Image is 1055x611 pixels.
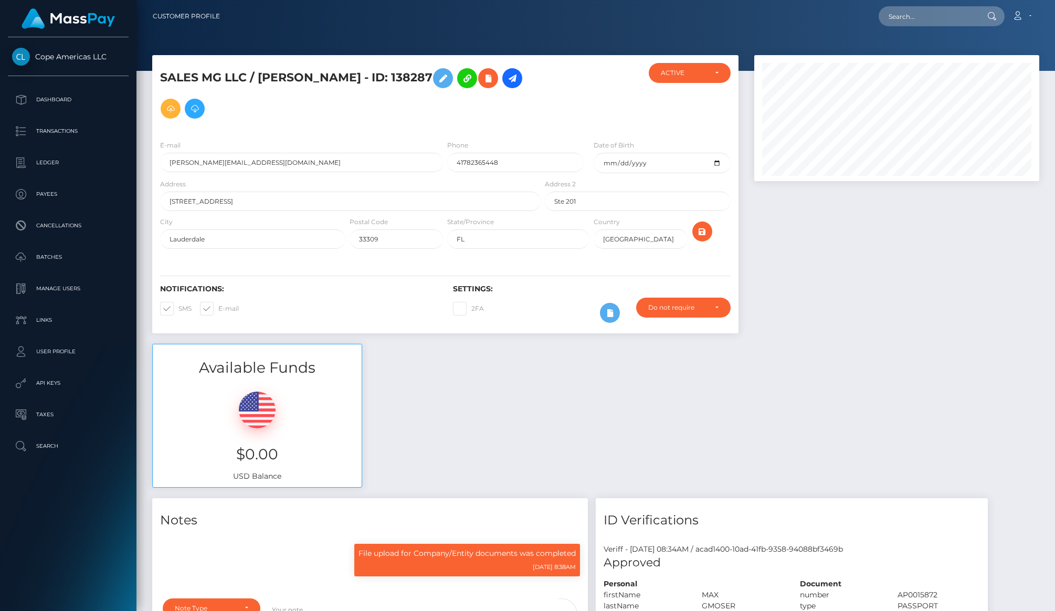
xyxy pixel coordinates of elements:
[8,52,129,61] span: Cope Americas LLC
[12,123,124,139] p: Transactions
[8,402,129,428] a: Taxes
[594,217,620,227] label: Country
[153,357,362,378] h3: Available Funds
[12,312,124,328] p: Links
[160,180,186,189] label: Address
[12,155,124,171] p: Ledger
[350,217,388,227] label: Postal Code
[161,444,354,465] h3: $0.00
[8,118,129,144] a: Transactions
[453,302,484,315] label: 2FA
[890,589,988,601] div: AP0015872
[792,589,890,601] div: number
[8,433,129,459] a: Search
[604,579,637,588] strong: Personal
[12,344,124,360] p: User Profile
[879,6,977,26] input: Search...
[160,63,535,124] h5: SALES MG LLC / [PERSON_NAME] - ID: 138287
[596,589,694,601] div: firstName
[596,544,988,555] div: Veriff - [DATE] 08:34AM / acad1400-10ad-41fb-9358-94088bf3469b
[447,141,468,150] label: Phone
[153,5,220,27] a: Customer Profile
[160,511,580,530] h4: Notes
[8,244,129,270] a: Batches
[153,378,362,487] div: USD Balance
[12,48,30,66] img: Cope Americas LLC
[22,8,115,29] img: MassPay Logo
[502,68,522,88] a: Initiate Payout
[8,370,129,396] a: API Keys
[604,555,980,571] h5: Approved
[160,285,437,293] h6: Notifications:
[453,285,730,293] h6: Settings:
[12,249,124,265] p: Batches
[12,218,124,234] p: Cancellations
[12,438,124,454] p: Search
[8,213,129,239] a: Cancellations
[358,548,576,559] p: File upload for Company/Entity documents was completed
[648,303,706,312] div: Do not require
[12,375,124,391] p: API Keys
[12,407,124,423] p: Taxes
[160,302,192,315] label: SMS
[12,281,124,297] p: Manage Users
[694,589,792,601] div: MAX
[239,392,276,428] img: USD.png
[160,217,173,227] label: City
[160,141,181,150] label: E-mail
[8,181,129,207] a: Payees
[12,186,124,202] p: Payees
[8,150,129,176] a: Ledger
[200,302,239,315] label: E-mail
[594,141,634,150] label: Date of Birth
[8,307,129,333] a: Links
[447,217,494,227] label: State/Province
[636,298,730,318] button: Do not require
[8,87,129,113] a: Dashboard
[545,180,576,189] label: Address 2
[8,339,129,365] a: User Profile
[533,563,576,571] small: [DATE] 8:38AM
[661,69,706,77] div: ACTIVE
[12,92,124,108] p: Dashboard
[649,63,731,83] button: ACTIVE
[800,579,841,588] strong: Document
[604,511,980,530] h4: ID Verifications
[8,276,129,302] a: Manage Users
